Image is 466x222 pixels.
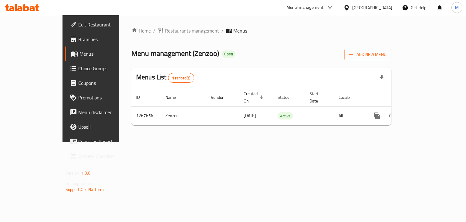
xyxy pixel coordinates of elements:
[211,94,231,101] span: Vendor
[66,186,104,193] a: Support.OpsPlatform
[78,21,136,28] span: Edit Restaurant
[78,123,136,130] span: Upsell
[78,152,136,160] span: Grocery Checklist
[344,49,391,60] button: Add New Menu
[384,109,399,123] button: Change Status
[65,149,140,163] a: Grocery Checklist
[66,169,80,177] span: Version:
[334,106,365,125] td: All
[78,79,136,87] span: Coupons
[309,90,326,105] span: Start Date
[65,17,140,32] a: Edit Restaurant
[78,65,136,72] span: Choice Groups
[131,106,160,125] td: 1267656
[65,47,140,61] a: Menus
[370,109,384,123] button: more
[349,51,387,58] span: Add New Menu
[78,109,136,116] span: Menu disclaimer
[365,88,433,107] th: Actions
[65,32,140,47] a: Branches
[78,94,136,101] span: Promotions
[131,27,151,34] a: Home
[65,90,140,105] a: Promotions
[165,27,219,34] span: Restaurants management
[244,90,265,105] span: Created On
[221,27,224,34] li: /
[168,73,194,83] div: Total records count
[153,27,155,34] li: /
[305,106,334,125] td: -
[286,4,324,11] div: Menu-management
[66,179,93,187] span: Get support on:
[136,73,194,83] h2: Menus List
[78,36,136,43] span: Branches
[278,94,297,101] span: Status
[158,27,219,34] a: Restaurants management
[78,138,136,145] span: Coverage Report
[278,113,293,120] span: Active
[65,76,140,90] a: Coupons
[244,112,256,120] span: [DATE]
[168,75,194,81] span: 1 record(s)
[455,4,459,11] span: M
[165,94,184,101] span: Name
[233,27,247,34] span: Menus
[81,169,91,177] span: 1.0.0
[339,94,358,101] span: Locale
[131,47,219,60] span: Menu management ( Zenzoo )
[160,106,206,125] td: Zenzoo
[131,88,433,125] table: enhanced table
[79,50,136,57] span: Menus
[221,51,235,57] span: Open
[65,105,140,120] a: Menu disclaimer
[131,27,391,34] nav: breadcrumb
[65,134,140,149] a: Coverage Report
[136,94,148,101] span: ID
[65,120,140,134] a: Upsell
[221,50,235,58] div: Open
[65,61,140,76] a: Choice Groups
[352,4,392,11] div: [GEOGRAPHIC_DATA]
[374,71,389,85] div: Export file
